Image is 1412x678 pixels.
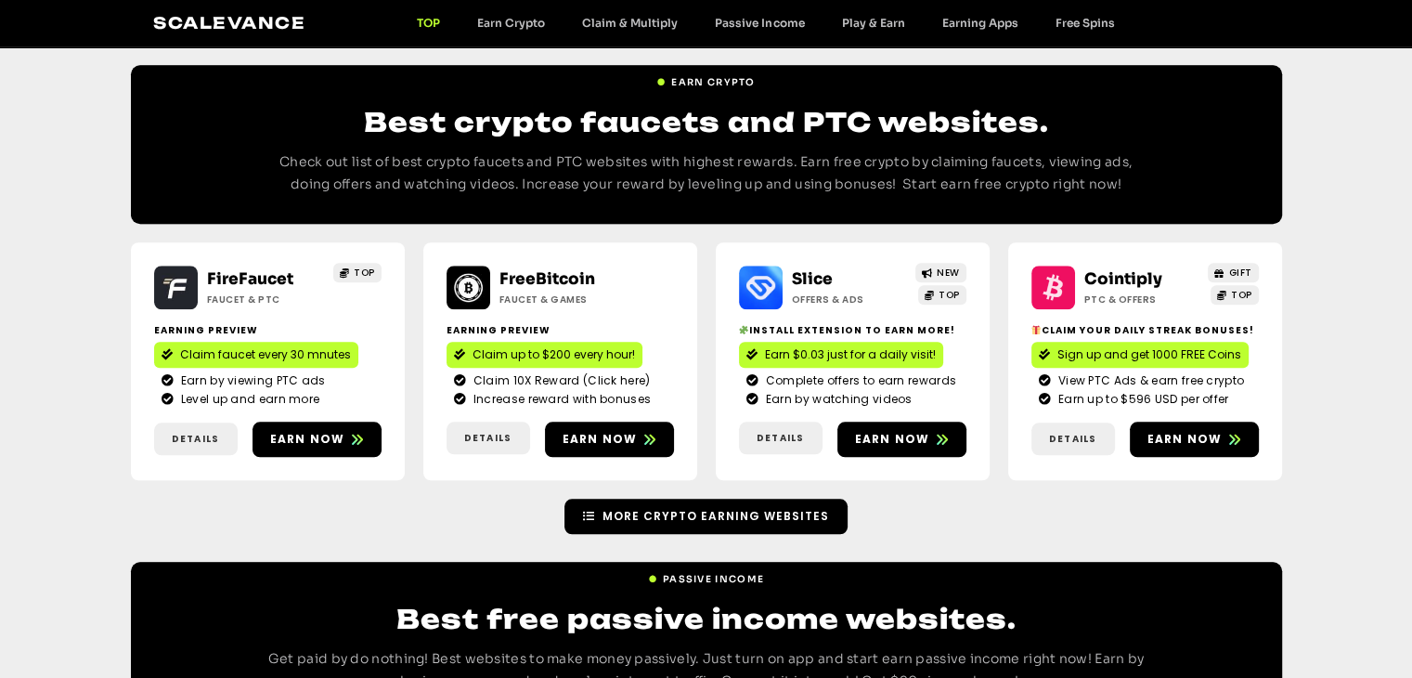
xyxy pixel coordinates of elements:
span: More Crypto earning Websites [602,508,829,525]
span: View PTC Ads & earn free crypto [1054,372,1244,389]
span: GIFT [1229,266,1252,280]
span: TOP [939,288,960,302]
a: FreeBitcoin [499,269,595,289]
img: 🎁 [1031,325,1041,334]
span: Claim 10X Reward (Click here) [469,372,651,389]
a: TOP [398,16,459,30]
a: Details [1031,423,1115,455]
span: Earn now [270,431,345,448]
a: Earn now [1130,422,1259,457]
a: GIFT [1208,263,1259,282]
span: NEW [937,266,960,280]
a: Earn now [545,422,674,457]
a: Claim & Multiply [564,16,696,30]
a: TOP [918,285,966,305]
a: Details [739,422,823,454]
h2: Earning Preview [154,323,382,337]
a: Claim up to $200 every hour! [447,342,642,368]
span: Details [464,431,512,445]
a: Claim 10X Reward (Click here) [454,372,667,389]
a: Passive Income [696,16,823,30]
span: Earn now [563,431,638,448]
h2: Best crypto faucets and PTC websites. [261,104,1152,140]
span: Increase reward with bonuses [469,391,651,408]
span: Earn $0.03 just for a daily visit! [765,346,936,363]
h2: PTC & Offers [1084,293,1200,306]
span: Complete offers to earn rewards [761,372,956,389]
span: Details [172,432,219,446]
a: Earn now [253,422,382,457]
h2: Earning Preview [447,323,674,337]
a: Slice [792,269,833,289]
a: NEW [915,263,966,282]
a: Play & Earn [823,16,923,30]
span: TOP [1231,288,1252,302]
a: Earn now [837,422,966,457]
a: Cointiply [1084,269,1162,289]
span: Sign up and get 1000 FREE Coins [1057,346,1241,363]
a: Free Spins [1036,16,1133,30]
span: Earn Crypto [671,75,755,89]
span: Earn by watching videos [761,391,913,408]
a: FireFaucet [207,269,293,289]
a: Details [154,423,238,455]
span: Details [1049,432,1096,446]
h2: Best free passive income websites. [261,601,1152,637]
a: Earn $0.03 just for a daily visit! [739,342,943,368]
a: TOP [1211,285,1259,305]
span: Claim faucet every 30 mnutes [180,346,351,363]
span: Earn up to $596 USD per offer [1054,391,1229,408]
h2: Offers & Ads [792,293,908,306]
p: Check out list of best crypto faucets and PTC websites with highest rewards. Earn free crypto by ... [261,151,1152,196]
span: Earn by viewing PTC ads [176,372,326,389]
span: Claim up to $200 every hour! [473,346,635,363]
a: TOP [333,263,382,282]
h2: Faucet & Games [499,293,615,306]
a: Details [447,422,530,454]
a: Sign up and get 1000 FREE Coins [1031,342,1249,368]
a: Scalevance [153,13,305,33]
a: Earn Crypto [459,16,564,30]
span: Level up and earn more [176,391,320,408]
a: Claim faucet every 30 mnutes [154,342,358,368]
span: TOP [354,266,375,280]
a: Passive Income [648,565,764,586]
nav: Menu [398,16,1133,30]
h2: Install extension to earn more! [739,323,966,337]
span: Passive Income [663,572,764,586]
h2: Faucet & PTC [207,293,323,306]
h2: Claim your daily streak bonuses! [1031,323,1259,337]
img: 🧩 [739,325,748,334]
a: Earn Crypto [656,68,755,89]
a: More Crypto earning Websites [564,499,848,534]
a: Earning Apps [923,16,1036,30]
span: Earn now [855,431,930,448]
span: Details [757,431,804,445]
span: Earn now [1147,431,1223,448]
